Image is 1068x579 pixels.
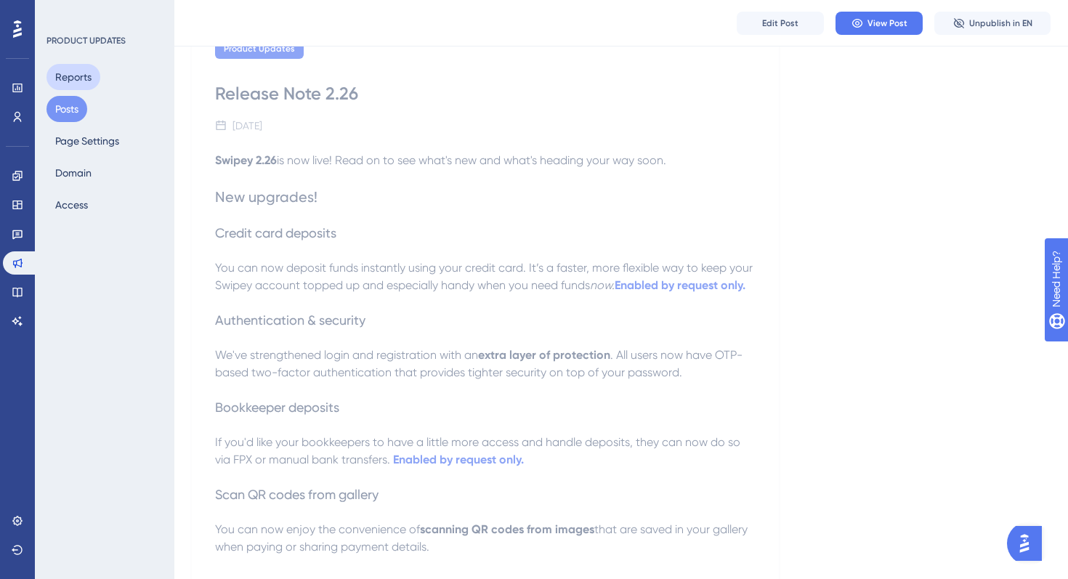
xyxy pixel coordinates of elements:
em: now. [590,278,615,292]
div: PRODUCT UPDATES [46,35,126,46]
button: Domain [46,160,100,186]
a: Enabled by request only. [615,278,745,292]
button: Edit Post [737,12,824,35]
button: Posts [46,96,87,122]
button: Page Settings [46,128,128,154]
strong: extra layer of protection [478,348,610,362]
div: [DATE] [232,117,262,134]
span: View Post [867,17,907,29]
span: Unpublish in EN [969,17,1032,29]
span: Bookkeeper deposits [215,400,339,415]
div: Release Note 2.26 [215,82,756,105]
strong: scanning QR codes from images [420,522,594,536]
button: Access [46,192,97,218]
button: Unpublish in EN [934,12,1051,35]
button: View Post [836,12,923,35]
button: Reports [46,64,100,90]
span: Need Help? [34,4,91,21]
strong: Swipey [215,153,253,167]
strong: 2.26 [256,153,277,167]
a: Enabled by request only. [393,453,524,466]
div: Product Updates [215,39,304,59]
span: We've strengthened login and registration with an [215,348,478,362]
iframe: UserGuiding AI Assistant Launcher [1007,522,1051,565]
span: Credit card deposits [215,225,336,240]
span: is now live! Read on to see what's new and what's heading your way soon. [277,153,666,167]
span: Edit Post [762,17,798,29]
span: You can now deposit funds instantly using your credit card. It’s a faster, more flexible way to k... [215,261,756,292]
span: Scan QR codes from gallery [215,487,379,502]
span: If you'd like your bookkeepers to have a little more access and handle deposits, they can now do ... [215,435,743,466]
span: Authentication & security [215,312,365,328]
span: New upgrades! [215,188,317,206]
span: You can now enjoy the convenience of [215,522,420,536]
